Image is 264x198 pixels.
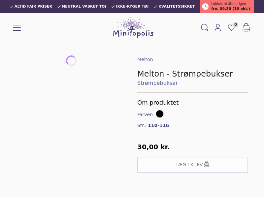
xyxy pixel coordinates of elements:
[211,22,224,33] a: Mit Minitopolis login
[211,6,250,12] span: fre. 09.30 (10 okt.)
[176,161,203,168] span: Læg i kurv
[137,157,248,173] button: Læg i kurv
[233,22,238,27] span: 0
[137,69,248,79] h1: Melton - Strømpebukser
[224,21,239,34] a: 0
[137,122,147,129] span: Str.:
[148,122,169,129] span: 110-116
[137,111,154,118] span: Farver:
[137,79,248,87] a: Strømpebukser
[158,5,195,9] span: Kvalitetssikret
[62,5,106,9] span: Neutral vasket tøj
[116,5,148,9] span: Ikke-ryger tøj
[137,57,153,62] a: Melton
[137,143,170,151] span: 30,00 kr.
[15,5,52,9] span: Altid fair priser
[137,98,248,107] h5: Om produktet
[113,17,153,38] img: Minitopolis logo
[211,1,246,6] span: Lukket, vi åbner igen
